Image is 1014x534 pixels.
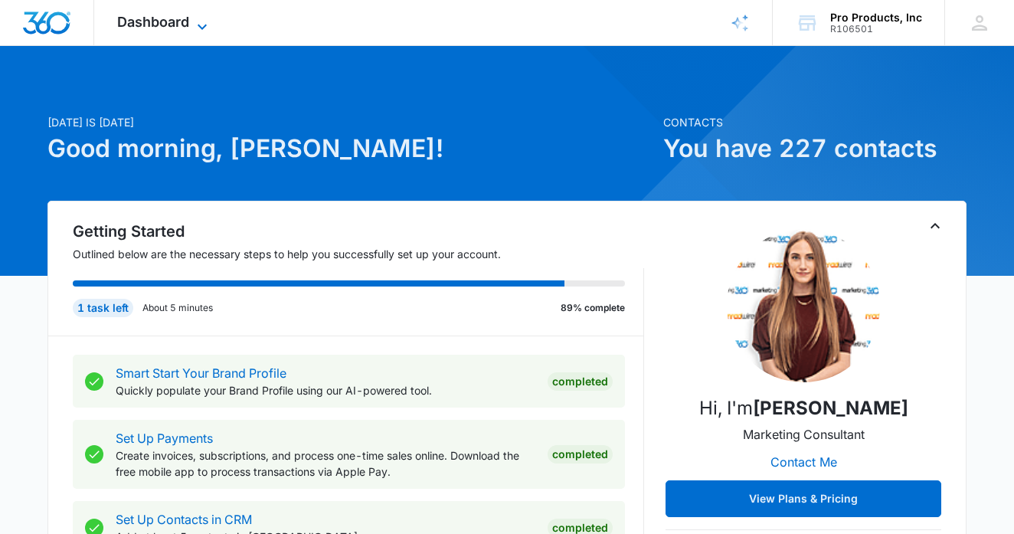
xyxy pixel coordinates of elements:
[666,480,941,517] button: View Plans & Pricing
[548,372,613,391] div: Completed
[116,512,252,527] a: Set Up Contacts in CRM
[830,11,922,24] div: account name
[117,14,189,30] span: Dashboard
[116,431,213,446] a: Set Up Payments
[699,395,908,422] p: Hi, I'm
[743,425,865,444] p: Marketing Consultant
[663,114,967,130] p: Contacts
[116,365,286,381] a: Smart Start Your Brand Profile
[73,220,644,243] h2: Getting Started
[663,130,967,167] h1: You have 227 contacts
[142,301,213,315] p: About 5 minutes
[753,397,908,419] strong: [PERSON_NAME]
[116,382,535,398] p: Quickly populate your Brand Profile using our AI-powered tool.
[47,114,654,130] p: [DATE] is [DATE]
[926,217,944,235] button: Toggle Collapse
[73,246,644,262] p: Outlined below are the necessary steps to help you successfully set up your account.
[561,301,625,315] p: 89% complete
[830,24,922,34] div: account id
[755,444,852,480] button: Contact Me
[727,229,880,382] img: emilee egan
[116,447,535,480] p: Create invoices, subscriptions, and process one-time sales online. Download the free mobile app t...
[548,445,613,464] div: Completed
[47,130,654,167] h1: Good morning, [PERSON_NAME]!
[73,299,133,317] div: 1 task left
